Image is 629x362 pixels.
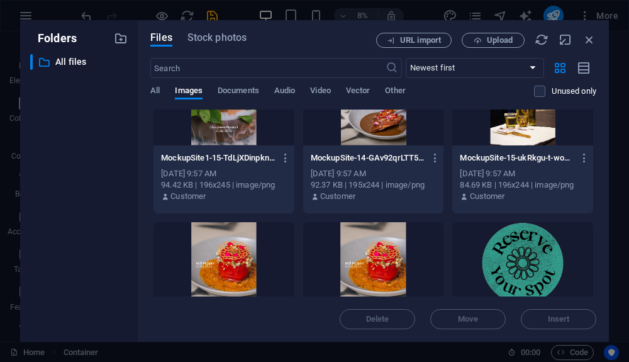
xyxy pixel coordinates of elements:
span: Video [310,83,330,101]
p: Customer [320,191,355,202]
i: Minimize [559,33,572,47]
span: Documents [218,83,259,101]
p: MockupSite-15-ukRkgu-t-woAYoyyplqTtQ.png [460,152,574,164]
p: Customer [470,191,505,202]
div: [DATE] 9:57 AM [161,168,287,179]
span: Images [175,83,203,101]
i: Close [582,33,596,47]
span: Upload [487,37,513,44]
p: Customer [170,191,206,202]
span: Other [385,83,405,101]
p: MockupSite1-15-TdLjXDinpknySswMi3RAmg.png [161,152,275,164]
div: [DATE] 9:57 AM [311,168,437,179]
div: 94.42 KB | 196x245 | image/png [161,179,287,191]
div: [DATE] 9:57 AM [460,168,586,179]
div: 84.69 KB | 196x244 | image/png [460,179,586,191]
button: Upload [462,33,525,48]
p: MockupSite-14-GAv92qrLTT5yLCe5-dnEYA.png [311,152,425,164]
span: Audio [274,83,295,101]
p: Displays only files that are not in use on the website. Files added during this session can still... [552,86,596,97]
div: 92.37 KB | 195x244 | image/png [311,179,437,191]
i: Create new folder [114,31,128,45]
span: Stock photos [187,30,247,45]
input: Search [150,58,385,78]
button: URL import [376,33,452,48]
span: Vector [346,83,370,101]
div: ​ [30,54,33,70]
span: URL import [400,37,441,44]
span: Files [150,30,172,45]
p: Folders [30,30,77,47]
span: All [150,83,160,101]
p: All files [55,55,104,69]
